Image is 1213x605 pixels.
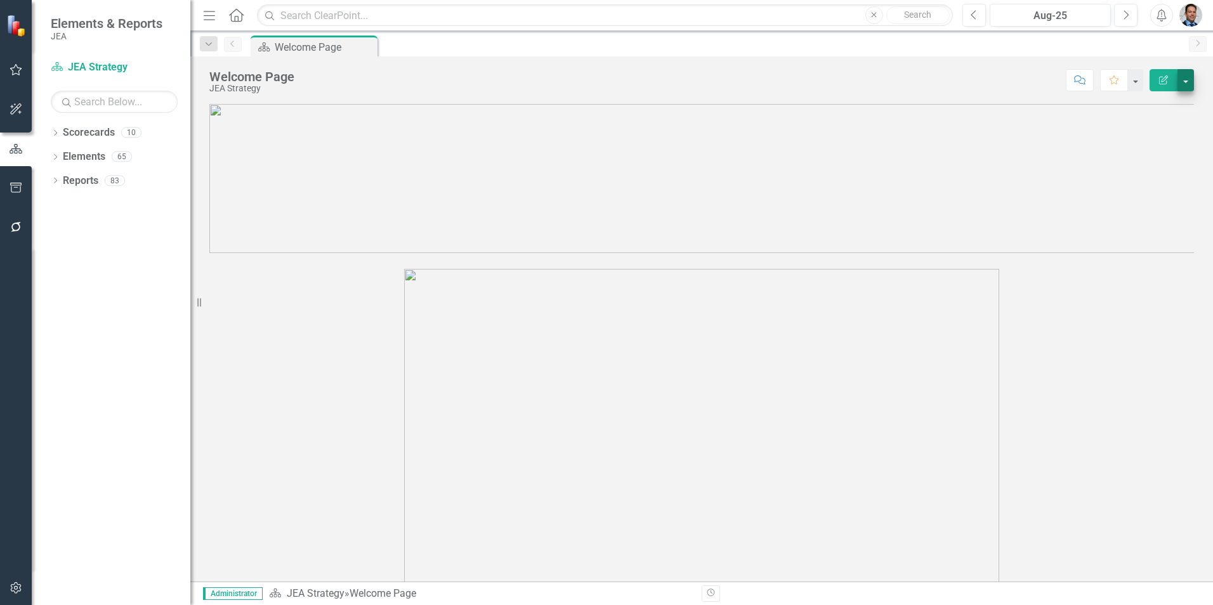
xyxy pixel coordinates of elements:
span: Administrator [203,587,263,600]
img: ClearPoint Strategy [6,15,29,37]
span: Search [904,10,931,20]
div: 65 [112,152,132,162]
div: Welcome Page [350,587,416,599]
a: JEA Strategy [51,60,178,75]
button: Search [886,6,950,24]
div: Welcome Page [275,39,374,55]
a: Reports [63,174,98,188]
input: Search ClearPoint... [257,4,953,27]
div: » [269,587,692,601]
button: Aug-25 [990,4,1111,27]
div: 10 [121,127,141,138]
img: Christopher Barrett [1179,4,1202,27]
div: 83 [105,175,125,186]
span: Elements & Reports [51,16,162,31]
input: Search Below... [51,91,178,113]
a: JEA Strategy [287,587,344,599]
div: Welcome Page [209,70,294,84]
a: Elements [63,150,105,164]
a: Scorecards [63,126,115,140]
div: Aug-25 [994,8,1106,23]
small: JEA [51,31,162,41]
div: JEA Strategy [209,84,294,93]
img: mceclip0%20v48.png [209,104,1194,253]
